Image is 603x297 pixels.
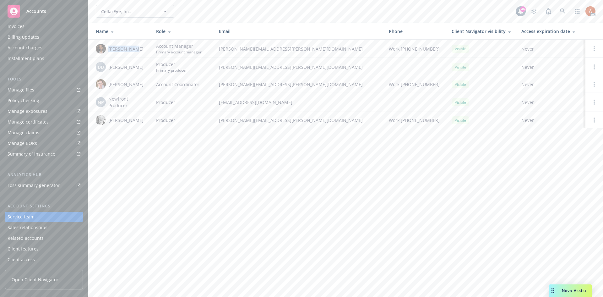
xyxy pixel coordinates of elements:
div: Visible [452,98,469,106]
div: Role [156,28,209,35]
span: Work [PHONE_NUMBER] [389,117,440,124]
div: Policy checking [8,96,39,106]
a: Client access [5,255,83,265]
a: Accounts [5,3,83,20]
span: [PERSON_NAME] [108,81,144,88]
span: Primary account manager [156,49,202,55]
a: Installment plans [5,53,83,63]
div: Manage exposures [8,106,47,116]
div: Manage files [8,85,34,95]
button: CellarEye, Inc. [96,5,174,18]
span: Never [521,64,580,70]
a: Billing updates [5,32,83,42]
div: Account charges [8,43,42,53]
div: Sales relationships [8,223,47,233]
img: photo [585,6,595,16]
div: Installment plans [8,53,44,63]
a: Policy checking [5,96,83,106]
span: CellarEye, Inc. [101,8,155,15]
a: Manage exposures [5,106,83,116]
div: Loss summary generator [8,180,60,190]
span: [PERSON_NAME][EMAIL_ADDRESS][PERSON_NAME][DOMAIN_NAME] [219,64,379,70]
span: [PERSON_NAME][EMAIL_ADDRESS][PERSON_NAME][DOMAIN_NAME] [219,46,379,52]
img: photo [96,44,106,54]
div: Invoices [8,21,24,31]
a: Related accounts [5,233,83,243]
span: Work [PHONE_NUMBER] [389,81,440,88]
div: Manage BORs [8,138,37,148]
div: Visible [452,116,469,124]
div: Service team [8,212,35,222]
span: DD [98,64,104,70]
span: Never [521,46,580,52]
span: Producer [156,117,175,124]
a: Switch app [571,5,584,18]
div: Phone [389,28,442,35]
a: Manage files [5,85,83,95]
div: Related accounts [8,233,44,243]
span: Open Client Navigator [12,276,58,283]
div: Drag to move [549,284,557,297]
a: Client features [5,244,83,254]
div: Summary of insurance [8,149,55,159]
a: Invoices [5,21,83,31]
span: Primary producer [156,68,187,73]
a: Search [557,5,569,18]
span: Producer [156,61,187,68]
span: [EMAIL_ADDRESS][DOMAIN_NAME] [219,99,379,106]
span: Nova Assist [562,288,587,293]
span: Newfront Producer [108,96,146,109]
a: Service team [5,212,83,222]
span: [PERSON_NAME][EMAIL_ADDRESS][PERSON_NAME][DOMAIN_NAME] [219,117,379,124]
span: Account Manager [156,43,202,49]
div: Account settings [5,203,83,209]
a: Sales relationships [5,223,83,233]
div: Name [96,28,146,35]
a: Stop snowing [528,5,540,18]
div: Client features [8,244,39,254]
span: [PERSON_NAME] [108,117,144,124]
div: Analytics hub [5,172,83,178]
span: Never [521,117,580,124]
span: NP [98,99,104,106]
span: [PERSON_NAME] [108,46,144,52]
div: Tools [5,76,83,82]
a: Account charges [5,43,83,53]
div: Client Navigator visibility [452,28,511,35]
img: photo [96,115,106,125]
a: Loss summary generator [5,180,83,190]
div: Visible [452,45,469,53]
a: Manage certificates [5,117,83,127]
a: Manage BORs [5,138,83,148]
div: Billing updates [8,32,39,42]
div: Visible [452,80,469,88]
span: Work [PHONE_NUMBER] [389,46,440,52]
div: Client access [8,255,35,265]
span: [PERSON_NAME] [108,64,144,70]
div: Access expiration date [521,28,580,35]
img: photo [96,79,106,89]
div: 46 [520,6,526,12]
div: Manage claims [8,128,39,138]
div: Email [219,28,379,35]
button: Nova Assist [549,284,592,297]
span: [PERSON_NAME][EMAIL_ADDRESS][PERSON_NAME][DOMAIN_NAME] [219,81,379,88]
a: Summary of insurance [5,149,83,159]
div: Manage certificates [8,117,49,127]
span: Accounts [26,9,46,14]
a: Manage claims [5,128,83,138]
div: Visible [452,63,469,71]
span: Never [521,99,580,106]
span: Account Coordinator [156,81,199,88]
span: Producer [156,99,175,106]
a: Report a Bug [542,5,555,18]
span: Never [521,81,580,88]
